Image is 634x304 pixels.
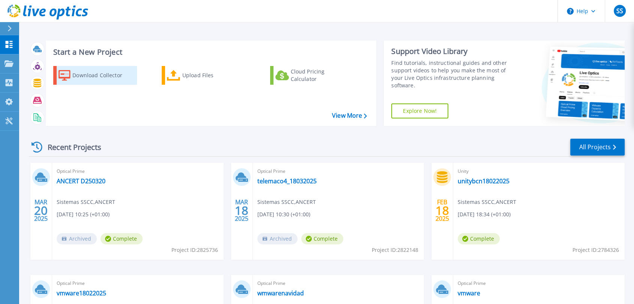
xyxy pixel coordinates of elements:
span: Complete [101,233,143,244]
span: Project ID: 2822148 [372,246,418,254]
span: [DATE] 10:25 (+01:00) [57,210,110,219]
a: Explore Now! [391,103,448,118]
a: vmware18022025 [57,289,106,297]
span: Sistemas SSCC , ANCERT [257,198,316,206]
a: unitybcn18022025 [458,177,509,185]
span: Sistemas SSCC , ANCERT [57,198,115,206]
a: vmware [458,289,480,297]
a: View More [332,112,367,119]
a: telemaco4_18032025 [257,177,317,185]
div: Find tutorials, instructional guides and other support videos to help you make the most of your L... [391,59,513,89]
a: Cloud Pricing Calculator [270,66,354,85]
span: [DATE] 18:34 (+01:00) [458,210,511,219]
div: MAR 2025 [234,197,249,224]
a: wmwarenavidad [257,289,304,297]
a: All Projects [570,139,625,156]
span: Optical Prime [257,279,420,288]
a: Upload Files [162,66,245,85]
a: Download Collector [53,66,137,85]
a: ANCERT D250320 [57,177,105,185]
span: 18 [235,207,248,214]
div: Download Collector [72,68,132,83]
span: 18 [436,207,449,214]
span: Optical Prime [458,279,620,288]
div: Recent Projects [29,138,111,156]
span: Complete [458,233,500,244]
span: Optical Prime [57,279,219,288]
div: FEB 2025 [435,197,449,224]
div: MAR 2025 [34,197,48,224]
div: Support Video Library [391,46,513,56]
span: Optical Prime [257,167,420,175]
span: Project ID: 2825736 [171,246,218,254]
span: [DATE] 10:30 (+01:00) [257,210,310,219]
span: Unity [458,167,620,175]
div: Cloud Pricing Calculator [291,68,351,83]
span: 20 [34,207,48,214]
span: Archived [57,233,97,244]
h3: Start a New Project [53,48,367,56]
span: Project ID: 2784326 [572,246,619,254]
span: Sistemas SSCC , ANCERT [458,198,516,206]
span: Complete [301,233,343,244]
span: Optical Prime [57,167,219,175]
div: Upload Files [182,68,242,83]
span: SS [616,8,623,14]
span: Archived [257,233,297,244]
